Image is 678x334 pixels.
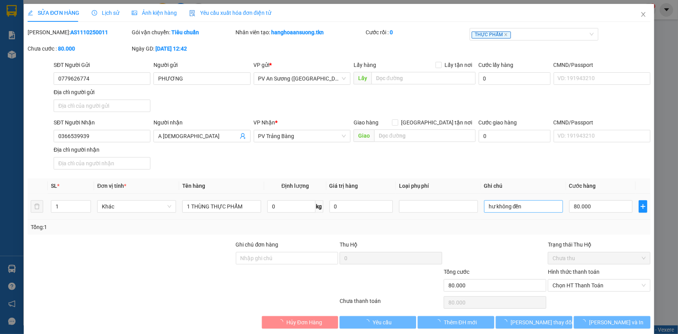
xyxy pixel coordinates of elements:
[354,129,374,142] span: Giao
[340,316,417,329] button: Yêu cầu
[553,280,646,291] span: Chọn HT Thanh Toán
[258,130,346,142] span: PV Trảng Bàng
[569,183,596,189] span: Cước hàng
[132,44,234,53] div: Ngày GD:
[272,29,324,35] b: hanghoaansuong.tkn
[54,100,150,112] input: Địa chỉ của người gửi
[554,61,650,69] div: CMND/Passport
[554,118,650,127] div: CMND/Passport
[479,130,551,142] input: Cước giao hàng
[54,118,150,127] div: SĐT Người Nhận
[254,61,350,69] div: VP gửi
[54,157,150,170] input: Địa chỉ của người nhận
[504,33,508,37] span: close
[371,72,476,84] input: Dọc đường
[102,201,171,212] span: Khác
[281,183,309,189] span: Định lượng
[418,316,494,329] button: Thêm ĐH mới
[132,10,177,16] span: Ảnh kiện hàng
[132,28,234,37] div: Gói vận chuyển:
[366,28,468,37] div: Cước rồi :
[132,10,137,16] span: picture
[28,28,130,37] div: [PERSON_NAME]:
[581,319,589,325] span: loading
[496,316,572,329] button: [PERSON_NAME] thay đổi
[479,62,514,68] label: Cước lấy hàng
[484,200,563,213] input: Ghi Chú
[58,45,75,52] b: 80.000
[574,316,650,329] button: [PERSON_NAME] và In
[548,269,600,275] label: Hình thức thanh toán
[236,252,338,264] input: Ghi chú đơn hàng
[171,29,199,35] b: Tiêu chuẩn
[189,10,195,16] img: icon
[254,119,275,126] span: VP Nhận
[639,203,647,210] span: plus
[639,200,647,213] button: plus
[182,183,205,189] span: Tên hàng
[442,61,476,69] span: Lấy tận nơi
[236,28,364,37] div: Nhân viên tạo:
[511,318,573,327] span: [PERSON_NAME] thay đổi
[28,10,33,16] span: edit
[155,45,187,52] b: [DATE] 12:42
[354,119,378,126] span: Giao hàng
[92,10,97,16] span: clock-circle
[640,11,647,17] span: close
[354,62,376,68] span: Lấy hàng
[31,223,262,231] div: Tổng: 1
[364,319,373,325] span: loading
[315,200,323,213] span: kg
[54,88,150,96] div: Địa chỉ người gửi
[286,318,322,327] span: Hủy Đơn Hàng
[444,318,477,327] span: Thêm ĐH mới
[153,61,250,69] div: Người gửi
[479,119,517,126] label: Cước giao hàng
[444,269,469,275] span: Tổng cước
[398,118,476,127] span: [GEOGRAPHIC_DATA] tận nơi
[51,183,57,189] span: SL
[92,10,119,16] span: Lịch sử
[502,319,511,325] span: loading
[28,10,79,16] span: SỬA ĐƠN HÀNG
[340,241,357,248] span: Thu Hộ
[153,118,250,127] div: Người nhận
[189,10,271,16] span: Yêu cầu xuất hóa đơn điện tử
[354,72,371,84] span: Lấy
[70,29,108,35] b: AS1110250011
[390,29,393,35] b: 0
[329,183,358,189] span: Giá trị hàng
[54,145,150,154] div: Địa chỉ người nhận
[479,72,551,85] input: Cước lấy hàng
[262,316,338,329] button: Hủy Đơn Hàng
[31,200,43,213] button: delete
[553,252,646,264] span: Chưa thu
[240,133,246,139] span: user-add
[28,44,130,53] div: Chưa cước :
[97,183,126,189] span: Đơn vị tính
[396,178,481,194] th: Loại phụ phí
[182,200,261,213] input: VD: Bàn, Ghế
[481,178,566,194] th: Ghi chú
[258,73,346,84] span: PV An Sương (Hàng Hóa)
[589,318,644,327] span: [PERSON_NAME] và In
[374,129,476,142] input: Dọc đường
[373,318,392,327] span: Yêu cầu
[633,4,654,26] button: Close
[339,297,443,310] div: Chưa thanh toán
[435,319,444,325] span: loading
[548,240,650,249] div: Trạng thái Thu Hộ
[236,241,279,248] label: Ghi chú đơn hàng
[472,31,511,38] span: THỰC PHẨM
[54,61,150,69] div: SĐT Người Gửi
[278,319,286,325] span: loading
